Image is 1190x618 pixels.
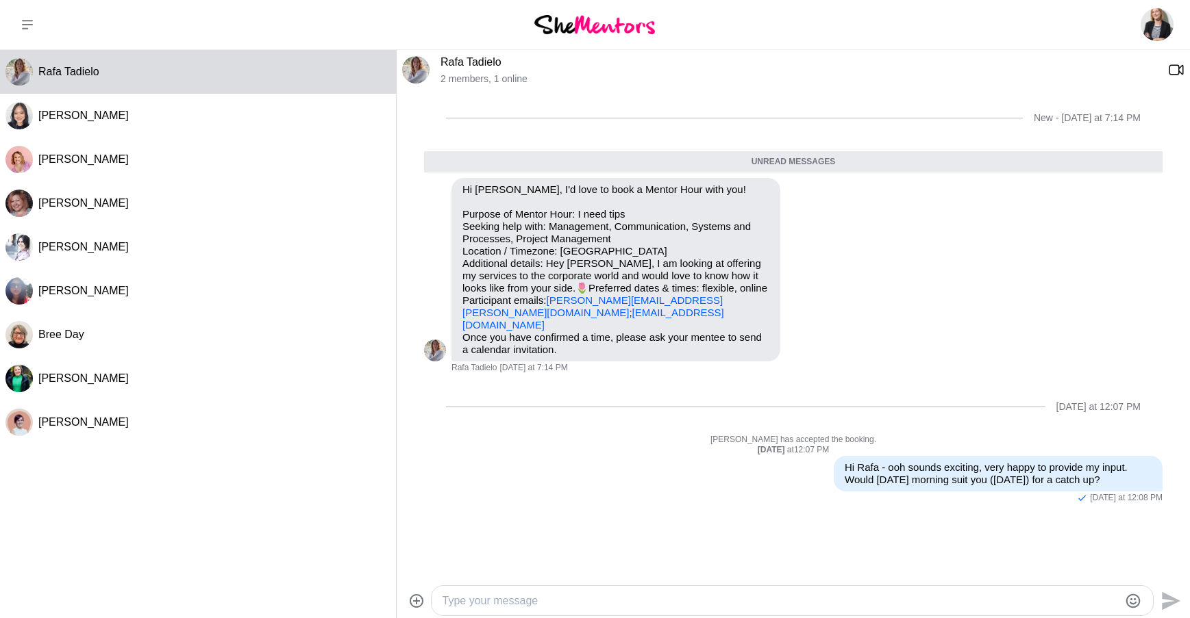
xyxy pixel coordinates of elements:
[5,321,33,348] img: B
[845,461,1152,486] p: Hi Rafa - ooh sounds exciting, very happy to provide my input. Would [DATE] morning suit you ([DA...
[5,277,33,305] img: R
[499,363,567,374] time: 2025-08-21T09:14:58.242Z
[758,445,787,454] strong: [DATE]
[1154,585,1185,616] button: Send
[402,56,430,83] img: R
[5,190,33,217] div: Krystle Northover
[462,208,769,331] p: Purpose of Mentor Hour: I need tips Seeking help with: Management, Communication, Systems and Pro...
[462,307,724,331] a: [EMAIL_ADDRESS][DOMAIN_NAME]
[424,435,1163,446] p: [PERSON_NAME] has accepted the booking.
[451,363,497,374] span: Rafa Tadielo
[1141,8,1174,41] img: Jodie Coomer
[5,365,33,392] img: A
[462,331,769,356] p: Once you have confirmed a time, please ask your mentee to send a calendar invitation.
[5,146,33,173] img: V
[5,190,33,217] img: K
[5,233,33,261] div: Sonya Goldenberg
[443,593,1119,609] textarea: Type your message
[38,372,129,384] span: [PERSON_NAME]
[38,241,129,253] span: [PERSON_NAME]
[5,277,33,305] div: Radhika Shekhar
[5,102,33,129] div: Dennise Garcia
[1034,112,1141,124] div: New - [DATE] at 7:14 PM
[38,416,129,428] span: [PERSON_NAME]
[5,146,33,173] div: Vari McGaan
[424,339,446,361] div: Rafa Tadielo
[38,110,129,121] span: [PERSON_NAME]
[424,339,446,361] img: R
[5,102,33,129] img: D
[424,445,1163,456] div: at 12:07 PM
[462,294,723,318] a: [PERSON_NAME][EMAIL_ADDRESS][PERSON_NAME][DOMAIN_NAME]
[5,233,33,261] img: S
[441,56,501,68] a: Rafa Tadielo
[1125,593,1141,609] button: Emoji picker
[5,409,33,436] div: Gabby Verma
[5,365,33,392] div: Ann Pocock
[5,58,33,86] img: R
[5,58,33,86] div: Rafa Tadielo
[424,151,1163,173] div: Unread messages
[575,282,588,294] span: 🌷
[38,66,99,77] span: Rafa Tadielo
[441,73,1157,85] p: 2 members , 1 online
[462,183,769,196] p: Hi [PERSON_NAME], I'd love to book a Mentor Hour with you!
[1056,401,1141,413] div: [DATE] at 12:07 PM
[38,285,129,296] span: [PERSON_NAME]
[5,409,33,436] img: G
[38,329,84,340] span: Bree Day
[402,56,430,83] div: Rafa Tadielo
[534,15,655,34] img: She Mentors Logo
[5,321,33,348] div: Bree Day
[1090,493,1163,504] time: 2025-08-22T02:08:21.975Z
[38,197,129,209] span: [PERSON_NAME]
[38,153,129,165] span: [PERSON_NAME]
